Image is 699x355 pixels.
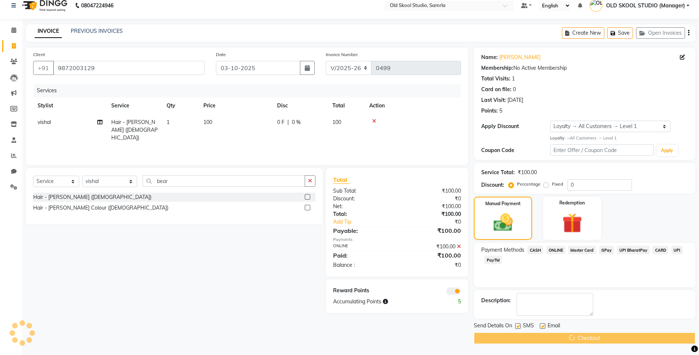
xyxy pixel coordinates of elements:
[53,61,205,75] input: Search by Name/Mobile/Email/Code
[507,96,523,104] div: [DATE]
[518,169,537,176] div: ₹100.00
[607,27,633,39] button: Save
[499,54,541,61] a: [PERSON_NAME]
[111,119,158,141] span: Hair - [PERSON_NAME] ([DEMOGRAPHIC_DATA])
[33,204,168,212] div: Hair - [PERSON_NAME] Colour ([DEMOGRAPHIC_DATA])
[34,84,466,97] div: Services
[556,211,588,235] img: _gift.svg
[548,322,560,331] span: Email
[562,27,604,39] button: Create New
[33,193,151,201] div: Hair - [PERSON_NAME] ([DEMOGRAPHIC_DATA])
[38,119,51,125] span: vishal
[328,226,397,235] div: Payable:
[107,97,162,114] th: Service
[397,226,467,235] div: ₹100.00
[481,169,515,176] div: Service Total:
[277,118,284,126] span: 0 F
[481,147,550,154] div: Coupon Code
[143,175,305,187] input: Search or Scan
[653,246,668,254] span: CARD
[273,97,328,114] th: Disc
[523,322,534,331] span: SMS
[287,118,289,126] span: |
[432,298,466,306] div: 5
[513,86,516,93] div: 0
[517,181,541,187] label: Percentage
[167,119,169,125] span: 1
[333,237,461,243] div: Payments
[512,75,515,83] div: 1
[499,107,502,115] div: 5
[397,195,467,203] div: ₹0
[568,246,596,254] span: Master Card
[481,181,504,189] div: Discount:
[559,200,585,206] label: Redemption
[292,118,301,126] span: 0 %
[481,64,513,72] div: Membership:
[397,203,467,210] div: ₹100.00
[481,86,511,93] div: Card on file:
[481,64,688,72] div: No Active Membership
[484,256,502,264] span: PayTM
[550,135,570,141] strong: Loyalty →
[481,107,498,115] div: Points:
[328,203,397,210] div: Net:
[328,287,397,295] div: Reward Points
[481,96,506,104] div: Last Visit:
[481,75,510,83] div: Total Visits:
[671,246,683,254] span: UPI
[657,145,678,156] button: Apply
[35,25,62,38] a: INVOICE
[199,97,273,114] th: Price
[481,123,550,130] div: Apply Discount
[397,261,467,269] div: ₹0
[203,119,212,125] span: 100
[617,246,650,254] span: UPI BharatPay
[328,210,397,218] div: Total:
[546,246,565,254] span: ONLINE
[328,218,409,226] a: Add Tip
[216,51,226,58] label: Date
[33,97,107,114] th: Stylist
[606,2,685,10] span: OLD SKOOL STUDIO (Manager)
[162,97,199,114] th: Qty
[552,181,563,187] label: Fixed
[328,251,397,260] div: Paid:
[328,195,397,203] div: Discount:
[397,251,467,260] div: ₹100.00
[365,97,461,114] th: Action
[481,297,511,304] div: Description:
[33,51,45,58] label: Client
[527,246,543,254] span: CASH
[636,27,685,39] button: Open Invoices
[599,246,614,254] span: GPay
[328,261,397,269] div: Balance :
[397,210,467,218] div: ₹100.00
[33,61,54,75] button: +91
[550,144,653,156] input: Enter Offer / Coupon Code
[481,54,498,61] div: Name:
[550,135,688,141] div: All Customers → Level 1
[474,322,512,331] span: Send Details On
[485,200,521,207] label: Manual Payment
[332,119,341,125] span: 100
[328,187,397,195] div: Sub Total:
[487,211,519,234] img: _cash.svg
[481,246,524,254] span: Payment Methods
[328,97,365,114] th: Total
[328,298,432,306] div: Accumulating Points
[409,218,466,226] div: ₹0
[397,187,467,195] div: ₹100.00
[326,51,358,58] label: Invoice Number
[328,243,397,251] div: ONLINE
[397,243,467,251] div: ₹100.00
[71,28,123,34] a: PREVIOUS INVOICES
[333,176,350,184] span: Total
